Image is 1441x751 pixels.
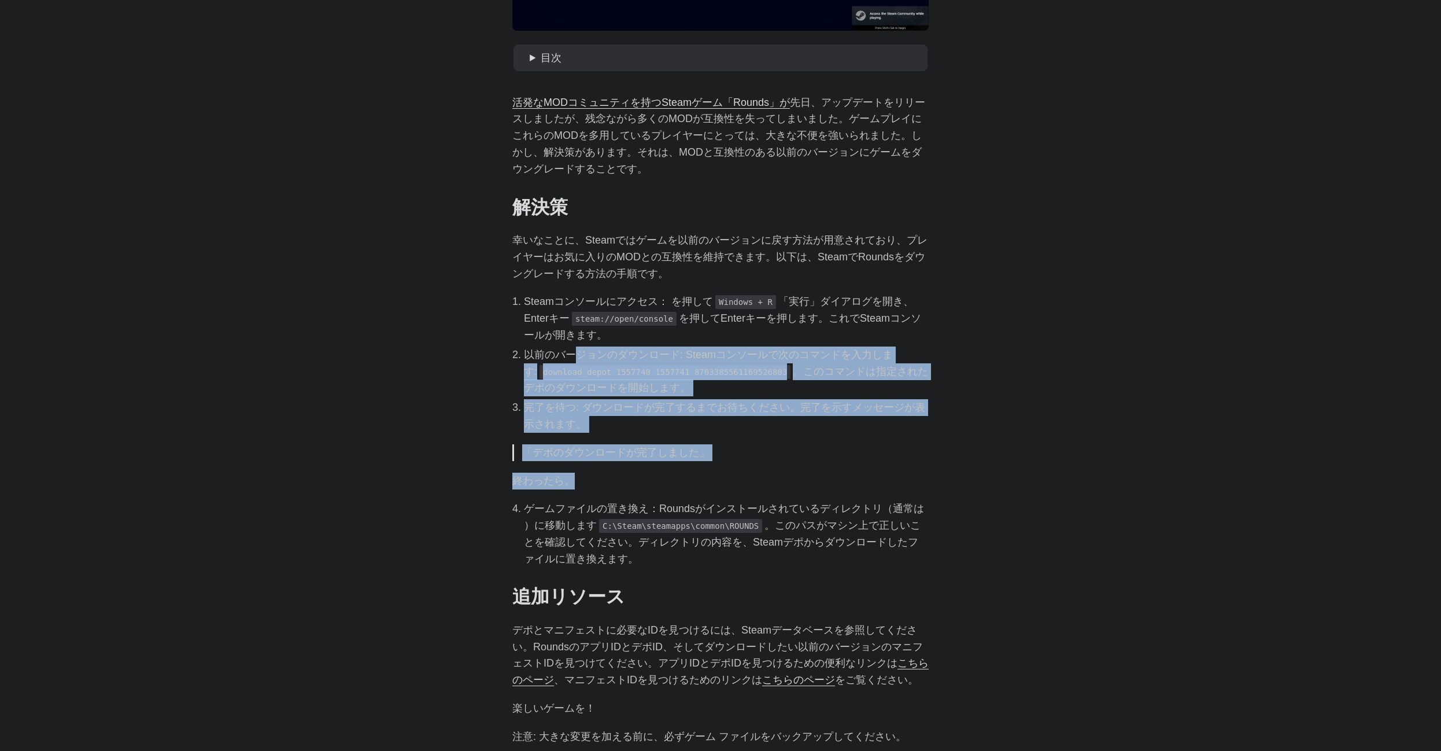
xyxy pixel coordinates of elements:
[762,674,835,686] a: こちらのページ
[524,296,713,307] font: Steamコンソールにアクセス： を押して
[512,731,906,742] font: 注意: 大きな変更を加える前に、必ずゲーム ファイルをバックアップしてください。
[835,674,918,686] font: をご覧ください。
[512,97,790,108] a: 活発なMODコミュニティを持つSteamゲーム「Rounds」が
[524,312,921,341] font: を押してEnterキーを押します。これでSteamコンソールが開きます。
[524,503,924,531] font: ゲームファイルの置き換え：Roundsがインストールされているディレクトリ（通常は ）に移動します
[715,295,776,309] code: Windows + R
[524,520,921,565] font: 。このパスがマシン上で正しいことを確認してください。ディレクトリの内容を、Steamデポからダウンロードしたファイルに置き換えます。
[512,475,575,487] font: 終わったら。
[599,519,762,533] code: C:\Steam\steamapps\common\ROUNDS
[790,97,821,108] font: 先日、
[512,702,596,714] font: 楽しいゲームを！
[512,586,625,607] font: 追加リソース
[540,365,790,379] code: download_depot 1557740 1557741 8703385561169526803
[512,97,925,175] font: アップデートをリリースしましたが、残念ながら多くのMODが互換性を失ってしまいました。ゲームプレイにこれらのMODを多用しているプレイヤーにとっては、大きな不便を強いられました。しかし、解決策が...
[572,312,677,326] code: steam://open/console
[512,197,568,218] font: 解決策
[524,349,893,377] font: 以前のバージョンのダウンロード: Steamコンソールで次のコマンドを入力します:
[530,50,923,67] summary: 目次
[554,674,762,686] font: 、マニフェストIDを見つけるためのリンクは
[524,402,925,430] font: 完了を待つ: ダウンロードが完了するまでお待ちください。完了を示すメッセージが表示されます。
[512,234,928,279] font: 幸いなことに、Steamではゲームを以前のバージョンに戻す方法が用意されており、プレイヤーはお気に入りのMODとの互換性を維持できます。以下は、SteamでRoundsをダウングレードする方法の...
[541,52,561,64] font: 目次
[512,624,923,669] font: デポとマニフェストに必要なIDを見つけるには、Steamデータベースを参照してください。RoundsのアプリIDとデポID、そしてダウンロードしたい以前のバージョンのマニフェストIDを見つけてく...
[522,447,710,458] font: 「デポのダウンロードが完了しました」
